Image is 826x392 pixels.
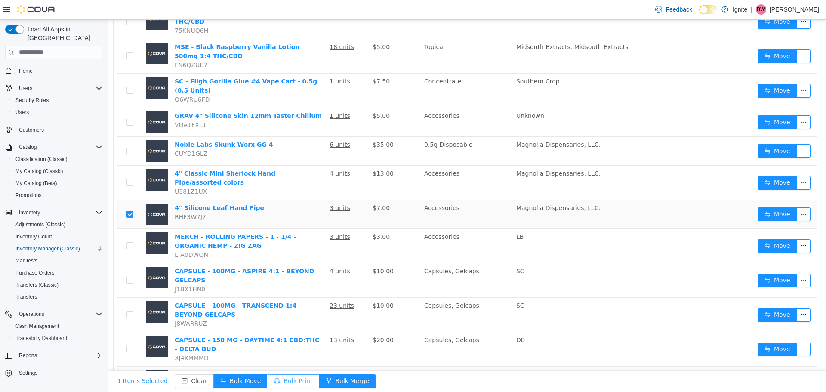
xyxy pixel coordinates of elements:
[15,350,40,361] button: Reports
[67,130,100,137] span: CUYD1GLZ
[12,154,71,164] a: Classification (Classic)
[9,267,106,279] button: Purchase Orders
[409,248,417,255] span: SC
[15,309,48,319] button: Operations
[222,24,247,31] u: 18 units
[652,1,695,18] a: Feedback
[15,124,102,135] span: Customers
[15,335,67,342] span: Traceabilty Dashboard
[12,292,102,302] span: Transfers
[67,168,99,175] span: U381Z1UX
[12,166,67,176] a: My Catalog (Classic)
[12,219,69,230] a: Adjustments (Classic)
[19,127,44,133] span: Customers
[15,142,102,152] span: Catalog
[24,25,102,42] span: Load All Apps in [GEOGRAPHIC_DATA]
[12,178,61,188] a: My Catalog (Beta)
[409,282,417,289] span: SC
[12,292,40,302] a: Transfers
[39,149,60,171] img: 4" Classic Mini Sherlock Hand Pipe/assorted colors placeholder
[15,221,65,228] span: Adjustments (Classic)
[19,311,44,318] span: Operations
[265,282,286,289] span: $10.00
[15,281,59,288] span: Transfers (Classic)
[650,30,690,43] button: icon: swapMove
[222,150,243,157] u: 4 units
[9,320,106,332] button: Cash Management
[12,333,71,343] a: Traceabilty Dashboard
[15,142,40,152] button: Catalog
[409,150,493,157] span: Magnolia Dispensaries, LLC.
[15,180,57,187] span: My Catalog (Beta)
[67,300,99,307] span: J8WARRUZ
[17,5,56,14] img: Cova
[265,150,286,157] span: $13.00
[67,266,98,273] span: J1BX1HN0
[12,107,102,117] span: Users
[15,368,41,378] a: Settings
[15,207,102,218] span: Inventory
[313,209,405,244] td: Accessories
[12,280,102,290] span: Transfers (Classic)
[12,231,55,242] a: Inventory Count
[67,231,101,238] span: LTA0DWQN
[9,219,106,231] button: Adjustments (Classic)
[15,269,55,276] span: Purchase Orders
[67,194,99,201] span: RHF3W7J7
[222,121,243,128] u: 6 units
[39,184,60,205] img: 4" Silicone Leaf Hand Pipe placeholder
[67,58,210,74] a: SC - Fligh Gorilla Glue #4 Vape Cart - 0.5g (0.5 Units)
[12,321,102,331] span: Cash Management
[12,107,32,117] a: Users
[650,156,690,170] button: icon: swapMove
[666,5,692,14] span: Feedback
[15,192,42,199] span: Promotions
[12,190,45,201] a: Promotions
[689,30,703,43] button: icon: ellipsis
[222,213,243,220] u: 3 units
[67,42,100,49] span: FN6QZUE7
[15,125,47,135] a: Customers
[409,24,521,31] span: Midsouth Extracts, Midsouth Extracts
[222,282,247,289] u: 23 units
[313,117,405,146] td: 0.5g Disposable
[689,64,703,78] button: icon: ellipsis
[67,102,99,108] span: VQA1FXL1
[733,4,747,15] p: Ignite
[39,350,60,372] img: Rolling Pines | FREEZE - Roller | 1:4 CBD-THC | 1.92oz placeholder
[313,19,405,54] td: Topical
[12,190,102,201] span: Promotions
[313,54,405,88] td: Concentrate
[12,154,102,164] span: Classification (Classic)
[19,144,37,151] span: Catalog
[67,335,101,342] span: XJ4KMMMD
[757,4,765,15] span: BW
[409,93,437,99] span: Unknown
[12,178,102,188] span: My Catalog (Beta)
[39,213,60,234] img: MERCH - ROLLING PAPERS - 1 - 1/4 - ORGANIC HEMP - ZIG ZAG placeholder
[9,332,106,344] button: Traceabilty Dashboard
[15,83,102,93] span: Users
[409,185,493,191] span: Magnolia Dispensaries, LLC.
[106,355,160,368] button: icon: swapBulk Move
[751,4,752,15] p: |
[9,255,106,267] button: Manifests
[222,93,243,99] u: 1 units
[2,65,106,77] button: Home
[15,168,63,175] span: My Catalog (Classic)
[12,333,102,343] span: Traceabilty Dashboard
[9,189,106,201] button: Promotions
[2,367,106,379] button: Settings
[12,280,62,290] a: Transfers (Classic)
[313,347,405,381] td: Topical
[15,293,37,300] span: Transfers
[15,245,80,252] span: Inventory Manager (Classic)
[12,231,102,242] span: Inventory Count
[39,281,60,303] img: CAPSULE - 100MG - TRANSCEND 1:4 - BEYOND GELCAPS placeholder
[12,268,102,278] span: Purchase Orders
[39,23,60,44] img: MSE - Black Raspberry Vanilla Lotion 500mg 1:4 THC/CBD placeholder
[15,97,49,104] span: Security Roles
[39,120,60,142] img: Noble Labs Skunk Worx GG 4 placeholder
[12,244,102,254] span: Inventory Manager (Classic)
[12,166,102,176] span: My Catalog (Classic)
